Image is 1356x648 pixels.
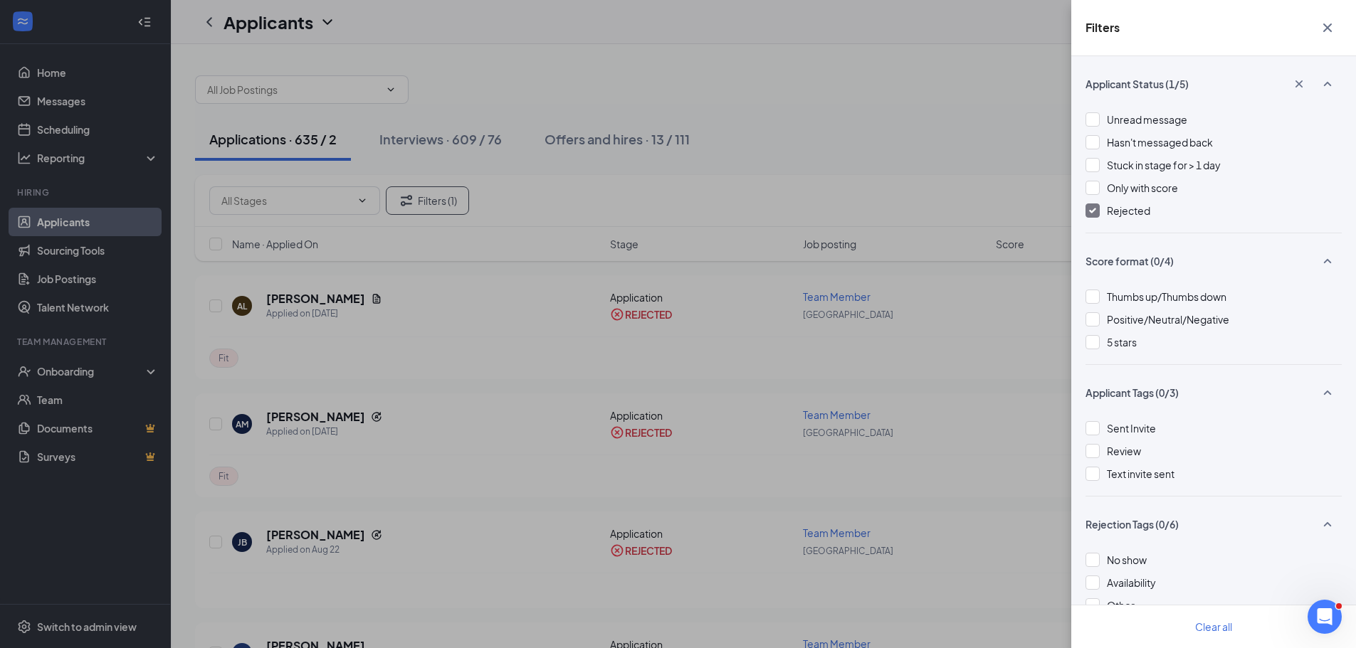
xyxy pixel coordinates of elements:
span: Score format (0/4) [1086,254,1174,268]
span: Rejection Tags (0/6) [1086,517,1179,531]
button: SmallChevronUp [1313,248,1342,275]
h5: Filters [1086,20,1120,36]
span: Positive/Neutral/Negative [1107,313,1229,326]
svg: SmallChevronUp [1319,253,1336,270]
svg: SmallChevronUp [1319,75,1336,92]
span: Only with score [1107,181,1178,194]
span: Text invite sent [1107,467,1174,480]
span: 5 stars [1107,336,1137,349]
button: SmallChevronUp [1313,70,1342,97]
span: No show [1107,553,1147,566]
span: Rejected [1107,204,1150,217]
span: Unread message [1107,113,1187,126]
span: Availability [1107,576,1156,589]
span: Thumbs up/Thumbs down [1107,290,1226,303]
span: Stuck in stage for > 1 day [1107,159,1221,171]
iframe: Intercom live chat [1308,600,1342,634]
span: Review [1107,445,1141,457]
span: Applicant Status (1/5) [1086,77,1189,91]
img: checkbox [1089,208,1096,213]
button: SmallChevronUp [1313,379,1342,406]
button: Clear all [1178,612,1249,641]
svg: Cross [1292,77,1306,91]
button: Cross [1313,14,1342,41]
svg: SmallChevronUp [1319,384,1336,401]
span: Applicant Tags (0/3) [1086,386,1179,400]
svg: SmallChevronUp [1319,516,1336,533]
span: Hasn't messaged back [1107,136,1213,149]
span: Sent Invite [1107,422,1156,435]
span: Other [1107,599,1135,612]
button: Cross [1285,72,1313,96]
button: SmallChevronUp [1313,511,1342,538]
svg: Cross [1319,19,1336,36]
